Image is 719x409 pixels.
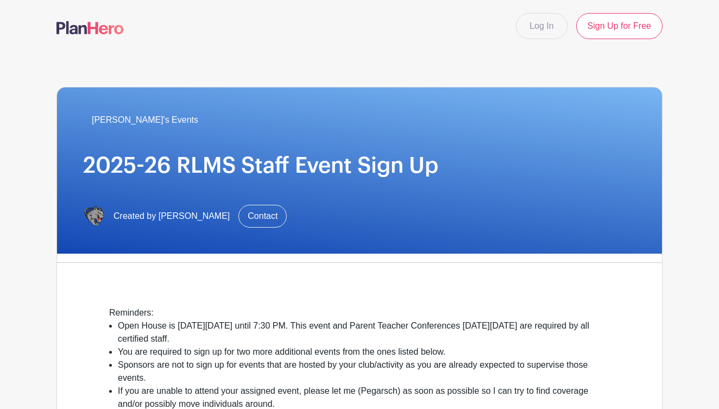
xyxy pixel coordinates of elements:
a: Log In [516,13,567,39]
span: Created by [PERSON_NAME] [113,210,230,223]
img: IMG_6734.PNG [83,205,105,227]
a: Contact [238,205,287,228]
img: logo-507f7623f17ff9eddc593b1ce0a138ce2505c220e1c5a4e2b4648c50719b7d32.svg [56,21,124,34]
a: Sign Up for Free [576,13,663,39]
li: You are required to sign up for two more additional events from the ones listed below. [118,345,610,358]
div: Reminders: [109,306,610,319]
li: Open House is [DATE][DATE] until 7:30 PM. This event and Parent Teacher Conferences [DATE][DATE] ... [118,319,610,345]
span: [PERSON_NAME]'s Events [92,114,198,127]
h1: 2025-26 RLMS Staff Event Sign Up [83,153,636,179]
li: Sponsors are not to sign up for events that are hosted by your club/activity as you are already e... [118,358,610,385]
